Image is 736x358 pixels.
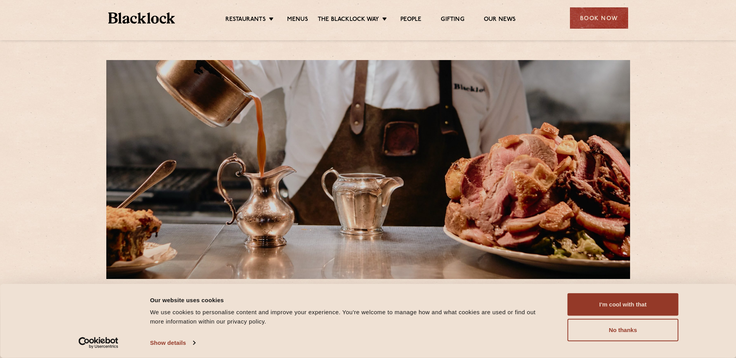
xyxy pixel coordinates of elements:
[150,337,195,349] a: Show details
[568,319,679,341] button: No thanks
[287,16,308,24] a: Menus
[64,337,132,349] a: Usercentrics Cookiebot - opens in a new window
[570,7,628,29] div: Book Now
[150,295,550,305] div: Our website uses cookies
[318,16,379,24] a: The Blacklock Way
[400,16,421,24] a: People
[568,293,679,316] button: I'm cool with that
[108,12,175,24] img: BL_Textured_Logo-footer-cropped.svg
[150,308,550,326] div: We use cookies to personalise content and improve your experience. You're welcome to manage how a...
[484,16,516,24] a: Our News
[441,16,464,24] a: Gifting
[225,16,266,24] a: Restaurants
